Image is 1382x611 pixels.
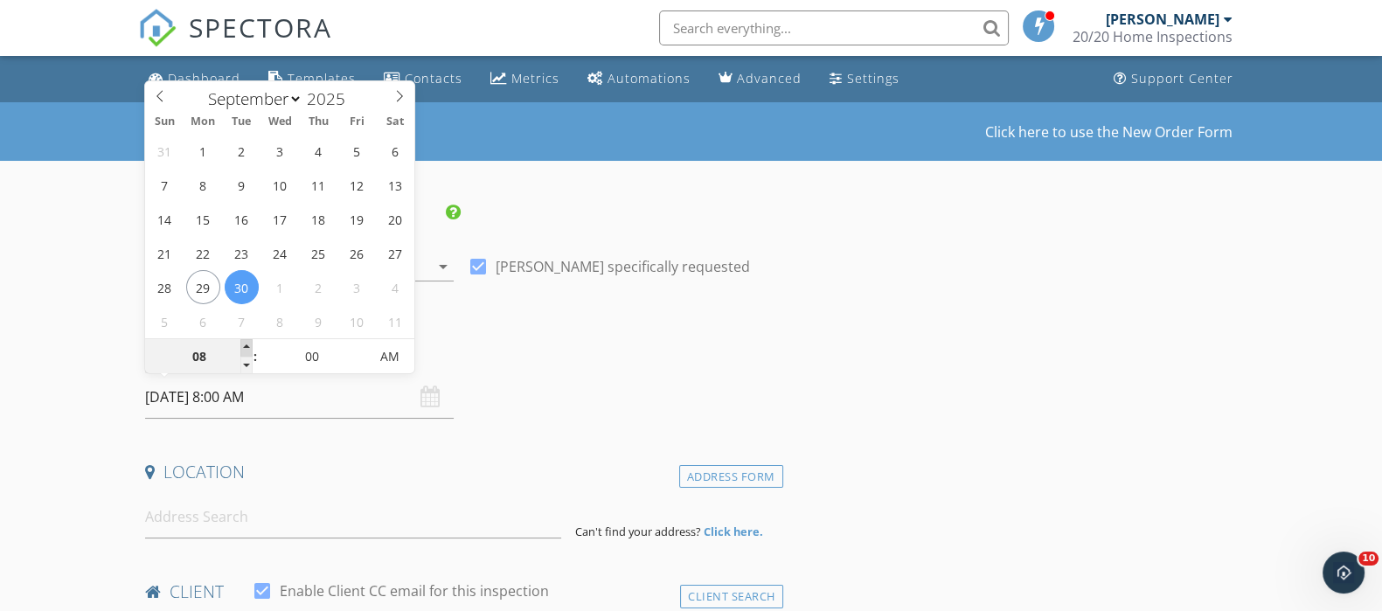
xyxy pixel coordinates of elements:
[1073,28,1233,45] div: 20/20 Home Inspections
[186,168,220,202] span: September 8, 2025
[288,70,356,87] div: Templates
[148,236,182,270] span: September 21, 2025
[148,134,182,168] span: August 31, 2025
[262,134,296,168] span: September 3, 2025
[737,70,802,87] div: Advanced
[262,168,296,202] span: September 10, 2025
[222,116,260,128] span: Tue
[145,461,776,483] h4: Location
[299,116,337,128] span: Thu
[608,70,691,87] div: Automations
[339,202,373,236] span: September 19, 2025
[189,9,332,45] span: SPECTORA
[148,202,182,236] span: September 14, 2025
[262,270,296,304] span: October 1, 2025
[186,202,220,236] span: September 15, 2025
[262,304,296,338] span: October 8, 2025
[186,304,220,338] span: October 6, 2025
[339,236,373,270] span: September 26, 2025
[847,70,899,87] div: Settings
[378,270,412,304] span: October 4, 2025
[145,580,776,603] h4: client
[186,134,220,168] span: September 1, 2025
[366,339,414,374] span: Click to toggle
[145,116,184,128] span: Sun
[377,63,469,95] a: Contacts
[405,70,462,87] div: Contacts
[378,236,412,270] span: September 27, 2025
[339,168,373,202] span: September 12, 2025
[260,116,299,128] span: Wed
[339,134,373,168] span: September 5, 2025
[301,134,335,168] span: September 4, 2025
[186,270,220,304] span: September 29, 2025
[378,134,412,168] span: September 6, 2025
[378,168,412,202] span: September 13, 2025
[225,304,259,338] span: October 7, 2025
[262,202,296,236] span: September 17, 2025
[261,63,363,95] a: Templates
[339,304,373,338] span: October 10, 2025
[301,168,335,202] span: September 11, 2025
[145,376,454,419] input: Select date
[168,70,240,87] div: Dashboard
[253,339,258,374] span: :
[262,236,296,270] span: September 24, 2025
[145,341,776,364] h4: Date/Time
[433,256,454,277] i: arrow_drop_down
[302,87,360,110] input: Year
[1358,552,1379,566] span: 10
[378,202,412,236] span: September 20, 2025
[186,236,220,270] span: September 22, 2025
[712,63,809,95] a: Advanced
[142,63,247,95] a: Dashboard
[138,9,177,47] img: The Best Home Inspection Software - Spectora
[680,585,783,608] div: Client Search
[1131,70,1233,87] div: Support Center
[145,496,561,538] input: Address Search
[148,168,182,202] span: September 7, 2025
[1106,10,1219,28] div: [PERSON_NAME]
[376,116,414,128] span: Sat
[225,168,259,202] span: September 9, 2025
[339,270,373,304] span: October 3, 2025
[511,70,559,87] div: Metrics
[483,63,566,95] a: Metrics
[301,270,335,304] span: October 2, 2025
[496,258,750,275] label: [PERSON_NAME] specifically requested
[148,304,182,338] span: October 5, 2025
[301,202,335,236] span: September 18, 2025
[1107,63,1240,95] a: Support Center
[337,116,376,128] span: Fri
[378,304,412,338] span: October 11, 2025
[184,116,222,128] span: Mon
[280,582,549,600] label: Enable Client CC email for this inspection
[704,524,763,539] strong: Click here.
[679,465,783,489] div: Address Form
[985,125,1233,139] a: Click here to use the New Order Form
[301,304,335,338] span: October 9, 2025
[659,10,1009,45] input: Search everything...
[575,524,701,539] span: Can't find your address?
[225,236,259,270] span: September 23, 2025
[1323,552,1365,594] iframe: Intercom live chat
[580,63,698,95] a: Automations (Basic)
[225,202,259,236] span: September 16, 2025
[225,134,259,168] span: September 2, 2025
[148,270,182,304] span: September 28, 2025
[138,24,332,60] a: SPECTORA
[823,63,906,95] a: Settings
[301,236,335,270] span: September 25, 2025
[225,270,259,304] span: September 30, 2025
